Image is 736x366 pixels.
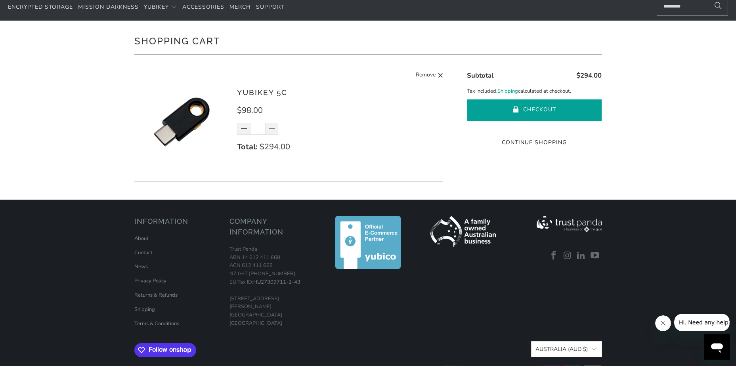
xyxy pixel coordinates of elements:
[704,334,730,360] iframe: Button to launch messaging window
[8,3,73,11] span: Encrypted Storage
[78,3,139,11] span: Mission Darkness
[237,88,287,97] a: YubiKey 5C
[253,278,300,286] a: HU27309711-2-43
[182,3,224,11] span: Accessories
[134,320,179,327] a: Terms & Conditions
[416,71,436,80] span: Remove
[134,32,602,48] h1: Shopping Cart
[144,3,169,11] span: YubiKey
[229,245,317,328] p: Trust Panda ABN 14 612 411 668 ACN 612 411 668 NZ GST [PHONE_NUMBER] EU Tax ID: [STREET_ADDRESS][...
[467,99,602,121] button: Checkout
[467,138,602,147] a: Continue Shopping
[548,251,560,261] a: Trust Panda Australia on Facebook
[229,3,251,11] span: Merch
[497,87,518,95] a: Shipping
[575,251,587,261] a: Trust Panda Australia on LinkedIn
[416,71,444,80] a: Remove
[134,306,155,313] a: Shipping
[134,277,166,284] a: Privacy Policy
[134,74,229,170] img: YubiKey 5C
[256,3,285,11] span: Support
[562,251,574,261] a: Trust Panda Australia on Instagram
[260,141,290,152] span: $294.00
[134,249,153,256] a: Contact
[134,263,148,270] a: News
[134,235,149,242] a: About
[5,6,57,12] span: Hi. Need any help?
[674,314,730,331] iframe: Message from company
[467,87,602,95] p: Tax included. calculated at checkout.
[237,141,258,152] strong: Total:
[134,292,178,299] a: Returns & Refunds
[655,315,671,331] iframe: Close message
[467,71,493,80] span: Subtotal
[576,71,602,80] span: $294.00
[589,251,601,261] a: Trust Panda Australia on YouTube
[237,105,263,116] span: $98.00
[531,341,602,357] button: Australia (AUD $)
